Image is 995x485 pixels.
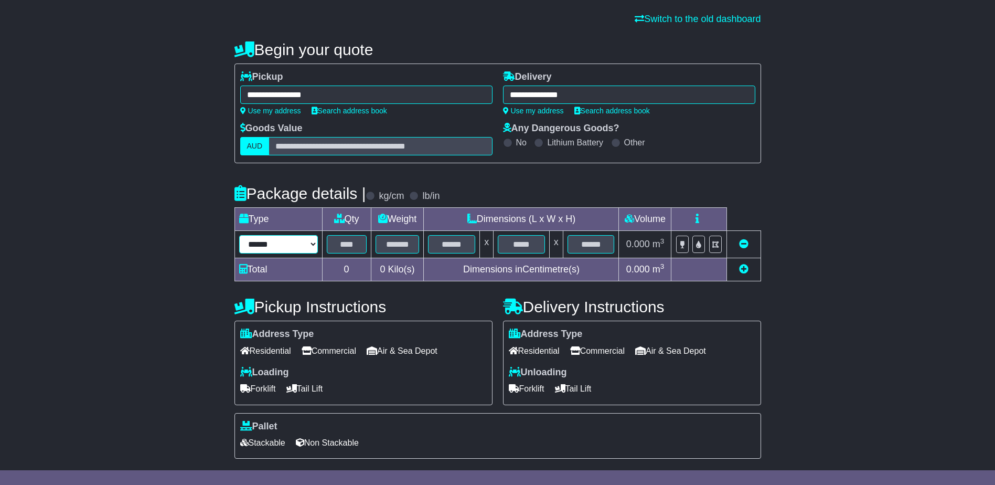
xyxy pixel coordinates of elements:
label: Any Dangerous Goods? [503,123,619,134]
td: x [549,231,563,258]
td: Weight [371,208,424,231]
label: Address Type [509,329,583,340]
label: Unloading [509,367,567,378]
td: Volume [619,208,671,231]
span: Commercial [302,343,356,359]
td: Type [234,208,322,231]
span: Forklift [240,381,276,397]
a: Search address book [574,107,650,115]
td: Qty [322,208,371,231]
td: Dimensions (L x W x H) [424,208,619,231]
sup: 3 [660,237,665,245]
label: lb/in [422,191,440,202]
span: Forklift [509,381,544,397]
a: Use my address [240,107,301,115]
span: 0.000 [626,264,650,275]
a: Use my address [503,107,564,115]
label: AUD [240,137,270,155]
a: Remove this item [739,239,748,249]
label: Other [624,138,645,147]
span: Stackable [240,435,285,451]
h4: Delivery Instructions [503,298,761,315]
label: Delivery [503,71,552,83]
td: Kilo(s) [371,258,424,281]
span: m [652,239,665,249]
span: Residential [509,343,560,359]
span: Non Stackable [296,435,359,451]
td: Total [234,258,322,281]
sup: 3 [660,262,665,270]
td: Dimensions in Centimetre(s) [424,258,619,281]
h4: Begin your quote [234,41,761,58]
label: Address Type [240,329,314,340]
span: Tail Lift [555,381,592,397]
a: Search address book [312,107,387,115]
span: 0.000 [626,239,650,249]
h4: Pickup Instructions [234,298,493,315]
label: Goods Value [240,123,303,134]
a: Add new item [739,264,748,275]
span: Residential [240,343,291,359]
label: Pallet [240,421,277,433]
span: Tail Lift [286,381,323,397]
span: m [652,264,665,275]
label: kg/cm [379,191,404,202]
a: Switch to the old dashboard [635,14,761,24]
span: Commercial [570,343,625,359]
td: x [480,231,494,258]
span: Air & Sea Depot [367,343,437,359]
label: Loading [240,367,289,378]
label: Pickup [240,71,283,83]
label: No [516,138,527,147]
span: 0 [380,264,385,275]
h4: Package details | [234,185,366,202]
span: Air & Sea Depot [635,343,706,359]
label: Lithium Battery [547,138,603,147]
td: 0 [322,258,371,281]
